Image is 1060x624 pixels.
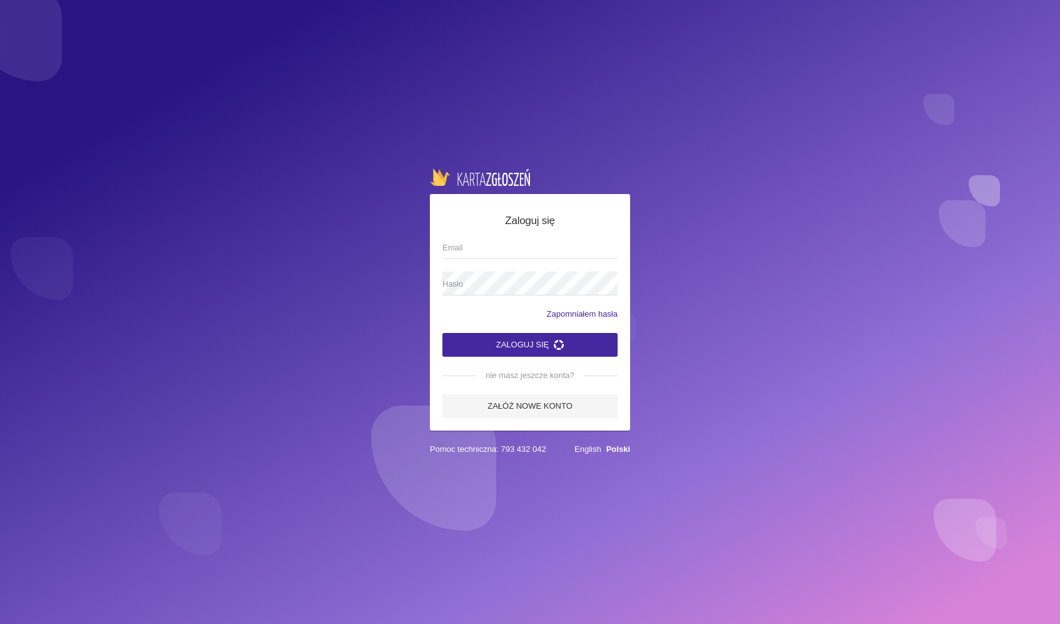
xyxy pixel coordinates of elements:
a: English [574,444,601,454]
span: Pomoc techniczna: 793 432 042 [430,443,546,456]
span: Email [442,242,605,254]
span: Hasło [442,278,605,290]
input: Email [442,235,618,259]
h5: Zaloguj się [442,213,618,229]
a: Zapomniałem hasła [547,308,618,320]
span: nie masz jeszcze konta? [476,369,584,382]
button: Zaloguj się [442,333,618,357]
a: Polski [606,444,630,454]
input: Hasło [442,272,618,295]
a: Załóż nowe konto [442,394,618,418]
img: logo-karta.png [430,168,530,186]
